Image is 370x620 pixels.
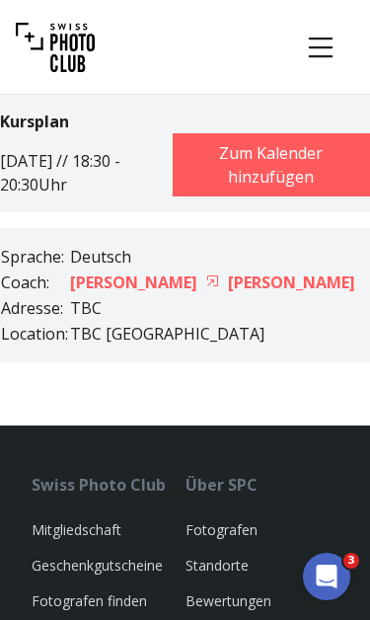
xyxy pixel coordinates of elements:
td: TBC [69,295,356,321]
a: Fotografen finden [32,591,147,610]
a: Standorte [185,556,249,575]
img: Swiss photo club [16,8,95,87]
td: Deutsch [69,244,356,270]
iframe: Intercom live chat [303,553,350,600]
a: Fotografen [185,520,258,539]
a: Mitgliedschaft [32,520,121,539]
a: Bewertungen [185,591,271,610]
a: Geschenkgutscheine [32,556,163,575]
button: Zum Kalender hinzufügen [173,133,370,196]
a: [PERSON_NAME] [PERSON_NAME] [70,271,355,294]
div: Über SPC [185,473,339,497]
span: 3 [343,553,359,569]
div: Swiss Photo Club [32,473,185,497]
td: TBC [GEOGRAPHIC_DATA] [69,321,356,347]
button: Menu [287,14,354,81]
